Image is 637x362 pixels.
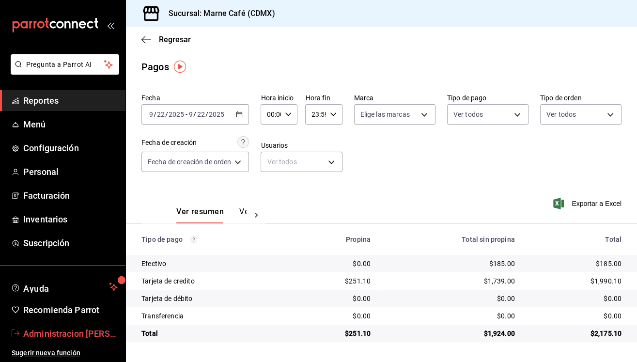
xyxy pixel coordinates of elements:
div: $185.00 [386,259,515,268]
button: Pregunta a Parrot AI [11,54,119,75]
input: -- [156,110,165,118]
div: Total sin propina [386,236,515,243]
span: Regresar [159,35,191,44]
span: Menú [23,118,118,131]
div: $1,924.00 [386,329,515,338]
div: $0.00 [299,294,371,303]
span: Fecha de creación de orden [148,157,231,167]
div: $1,990.10 [530,276,621,286]
div: Efectivo [141,259,284,268]
span: / [205,110,208,118]
span: / [154,110,156,118]
div: navigation tabs [176,207,247,223]
span: Facturación [23,189,118,202]
span: Ver todos [546,110,576,119]
div: $2,175.10 [530,329,621,338]
span: Pregunta a Parrot AI [26,60,104,70]
h3: Sucursal: Marne Café (CDMX) [161,8,275,19]
div: $0.00 [530,311,621,321]
a: Pregunta a Parrot AI [7,66,119,77]
button: Ver resumen [176,207,224,223]
div: $185.00 [530,259,621,268]
span: / [165,110,168,118]
svg: Los pagos realizados con Pay y otras terminales son montos brutos. [190,236,197,243]
label: Hora fin [305,94,342,101]
span: - [186,110,187,118]
span: Ver todos [453,110,483,119]
span: Recomienda Parrot [23,303,118,316]
div: $0.00 [299,259,371,268]
span: Administracion [PERSON_NAME][GEOGRAPHIC_DATA] [23,327,118,340]
input: -- [149,110,154,118]
button: open_drawer_menu [107,21,114,29]
div: Tarjeta de débito [141,294,284,303]
input: ---- [168,110,185,118]
div: Transferencia [141,311,284,321]
div: Tarjeta de credito [141,276,284,286]
span: Reportes [23,94,118,107]
span: Personal [23,165,118,178]
div: Total [530,236,621,243]
div: Propina [299,236,371,243]
span: Configuración [23,142,118,155]
span: Suscripción [23,236,118,250]
div: $1,739.00 [386,276,515,286]
input: -- [188,110,193,118]
div: $0.00 [299,311,371,321]
button: Regresar [141,35,191,44]
label: Hora inicio [261,94,297,101]
div: Pagos [141,60,169,74]
span: Sugerir nueva función [12,348,118,358]
div: Total [141,329,284,338]
span: Ayuda [23,281,105,293]
label: Marca [354,94,435,101]
div: $0.00 [386,311,515,321]
div: $0.00 [386,294,515,303]
div: $251.10 [299,276,371,286]
div: Tipo de pago [141,236,284,243]
span: / [193,110,196,118]
button: Exportar a Excel [555,198,621,209]
label: Usuarios [261,142,342,149]
div: $0.00 [530,294,621,303]
div: Fecha de creación [141,138,197,148]
span: Elige las marcas [360,110,410,119]
div: $251.10 [299,329,371,338]
button: Ver pagos [239,207,276,223]
label: Tipo de orden [540,94,621,101]
img: Tooltip marker [174,61,186,73]
input: ---- [208,110,225,118]
div: Ver todos [261,152,342,172]
label: Tipo de pago [447,94,528,101]
label: Fecha [141,94,249,101]
input: -- [197,110,205,118]
span: Inventarios [23,213,118,226]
